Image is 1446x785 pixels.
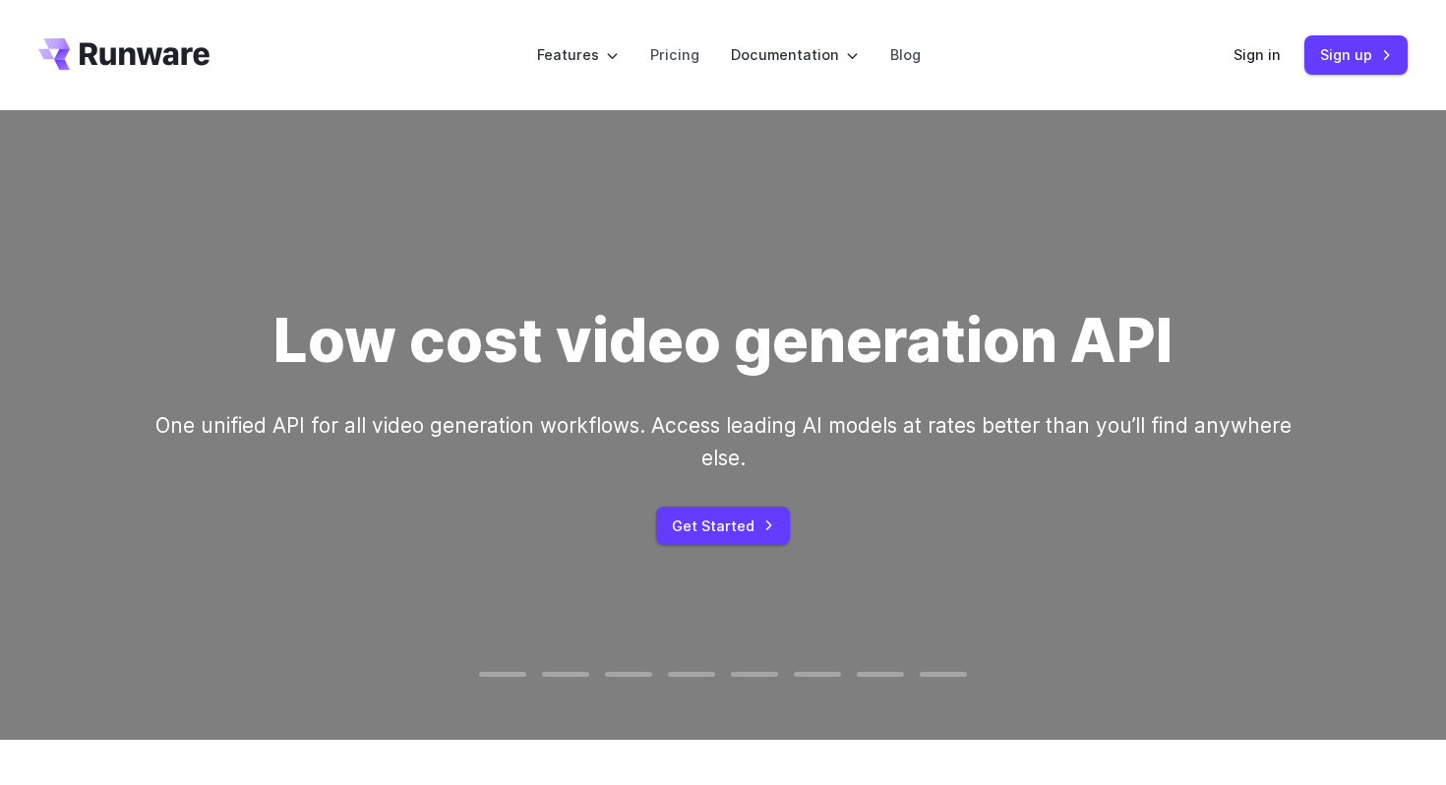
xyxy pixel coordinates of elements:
[890,43,921,66] a: Blog
[731,43,859,66] label: Documentation
[537,43,619,66] label: Features
[38,38,210,70] a: Go to /
[656,507,790,545] a: Get Started
[145,409,1301,475] p: One unified API for all video generation workflows. Access leading AI models at rates better than...
[273,305,1173,378] h1: Low cost video generation API
[650,43,699,66] a: Pricing
[1234,43,1281,66] a: Sign in
[1304,35,1408,74] a: Sign up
